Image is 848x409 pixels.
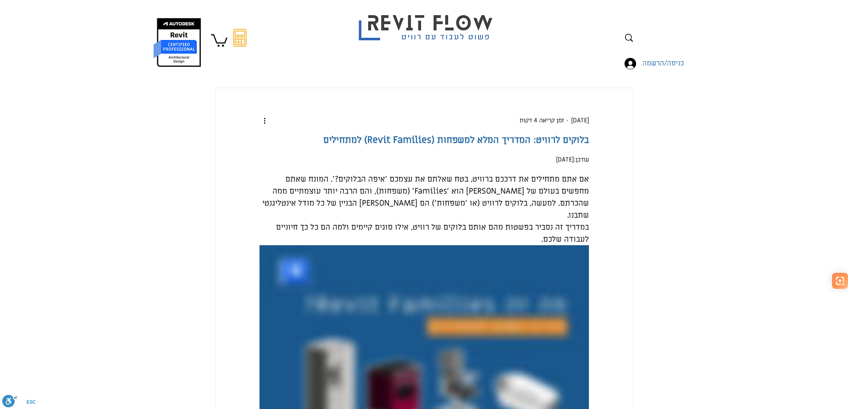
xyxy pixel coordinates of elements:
img: Revit flow logo פשוט לעבוד עם רוויט [350,1,504,43]
h1: בלוקים לרוויט: המדריך המלא למשפחות (Revit Families) למתחילים [260,134,589,146]
span: במדריך זה נסביר בפשטות מהם אותם בלוקים של רוויט, אילו סוגים קיימים ולמה הם כל כך חיוניים לעבודה ש... [274,222,589,244]
span: אם אתם מתחילים את דרככם ברוויט, בטח שאלתם את עצמכם 'איפה הבלוקים?'. המונח שאתם מחפשים בעולם של [P... [260,174,589,220]
button: פעולות נוספות [260,115,270,126]
span: 29 ביולי [556,155,574,164]
svg: מחשבון מעבר מאוטוקאד לרוויט [233,29,247,47]
p: עודכן: [260,155,589,164]
button: כניסה/הרשמה [618,55,658,72]
span: כניסה/הרשמה [639,58,687,69]
span: 12 במאי [571,116,589,125]
img: autodesk certified professional in revit for architectural design יונתן אלדד [153,18,202,67]
span: זמן קריאה 4 דקות [519,116,564,125]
